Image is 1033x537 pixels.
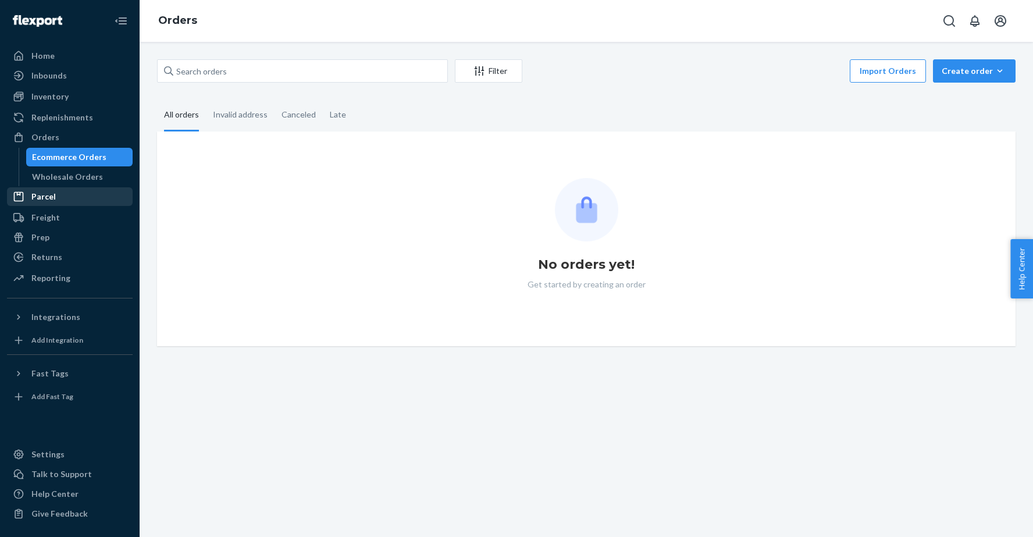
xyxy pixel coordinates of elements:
[149,4,206,38] ol: breadcrumbs
[850,59,926,83] button: Import Orders
[938,9,961,33] button: Open Search Box
[32,171,103,183] div: Wholesale Orders
[7,364,133,383] button: Fast Tags
[31,70,67,81] div: Inbounds
[157,59,448,83] input: Search orders
[31,232,49,243] div: Prep
[31,488,79,500] div: Help Center
[164,99,199,131] div: All orders
[31,131,59,143] div: Orders
[7,331,133,350] a: Add Integration
[455,65,522,77] div: Filter
[32,151,106,163] div: Ecommerce Orders
[7,228,133,247] a: Prep
[7,465,133,483] button: Talk to Support
[31,50,55,62] div: Home
[7,445,133,464] a: Settings
[109,9,133,33] button: Close Navigation
[528,279,646,290] p: Get started by creating an order
[1010,239,1033,298] button: Help Center
[31,272,70,284] div: Reporting
[989,9,1012,33] button: Open account menu
[455,59,522,83] button: Filter
[330,99,346,130] div: Late
[7,504,133,523] button: Give Feedback
[158,14,197,27] a: Orders
[7,208,133,227] a: Freight
[933,59,1016,83] button: Create order
[31,212,60,223] div: Freight
[31,508,88,520] div: Give Feedback
[31,392,73,401] div: Add Fast Tag
[282,99,316,130] div: Canceled
[7,87,133,106] a: Inventory
[7,108,133,127] a: Replenishments
[31,368,69,379] div: Fast Tags
[942,65,1007,77] div: Create order
[555,178,618,241] img: Empty list
[963,9,986,33] button: Open notifications
[7,47,133,65] a: Home
[7,387,133,406] a: Add Fast Tag
[26,148,133,166] a: Ecommerce Orders
[31,468,92,480] div: Talk to Support
[213,99,268,130] div: Invalid address
[7,248,133,266] a: Returns
[7,485,133,503] a: Help Center
[31,311,80,323] div: Integrations
[31,335,83,345] div: Add Integration
[7,66,133,85] a: Inbounds
[7,187,133,206] a: Parcel
[7,269,133,287] a: Reporting
[31,251,62,263] div: Returns
[31,91,69,102] div: Inventory
[31,449,65,460] div: Settings
[538,255,635,274] h1: No orders yet!
[7,308,133,326] button: Integrations
[26,168,133,186] a: Wholesale Orders
[7,128,133,147] a: Orders
[13,15,62,27] img: Flexport logo
[31,191,56,202] div: Parcel
[31,112,93,123] div: Replenishments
